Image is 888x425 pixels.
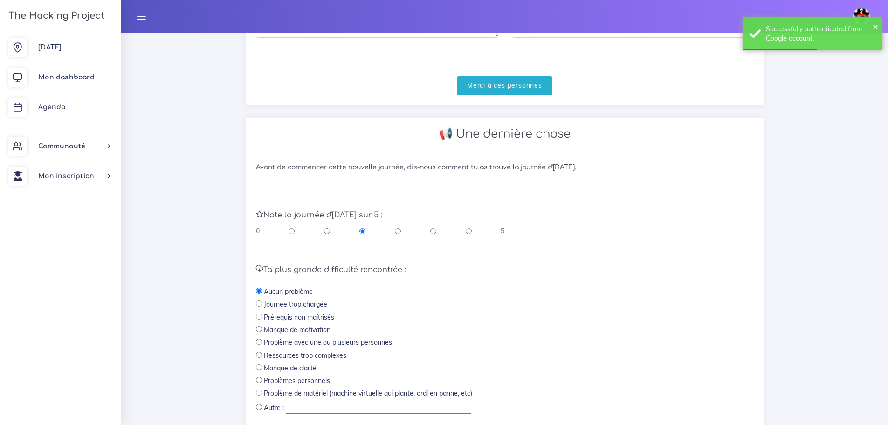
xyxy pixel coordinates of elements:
span: Agenda [38,104,65,111]
img: avatar [853,8,870,25]
label: Autre : [264,403,284,412]
h6: Avant de commencer cette nouvelle journée, dis-nous comment tu as trouvé la journée d'[DATE]. [256,164,754,172]
button: × [873,21,878,31]
label: Ressources trop complexes [264,351,346,360]
label: Problème avec une ou plusieurs personnes [264,338,392,347]
span: Mon inscription [38,173,94,180]
span: [DATE] [38,44,62,51]
span: Mon dashboard [38,74,95,81]
h3: The Hacking Project [6,11,104,21]
div: 0 5 [256,226,505,236]
label: Journée trop chargée [264,300,327,309]
span: Communauté [38,143,85,150]
label: Manque de motivation [264,325,330,334]
h5: Ta plus grande difficulté rencontrée : [256,265,754,274]
label: Manque de clarté [264,363,317,373]
div: Successfully authenticated from Google account. [766,24,875,43]
label: Prérequis non maîtrisés [264,313,334,322]
label: Problème de matériel (machine virtuelle qui plante, ordi en panne, etc) [264,389,472,398]
label: Aucun problème [264,287,313,296]
h2: 📢 Une dernière chose [256,127,754,141]
input: Merci à ces personnes [457,76,552,95]
label: Problèmes personnels [264,376,330,385]
h5: Note la journée d'[DATE] sur 5 : [256,211,754,220]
